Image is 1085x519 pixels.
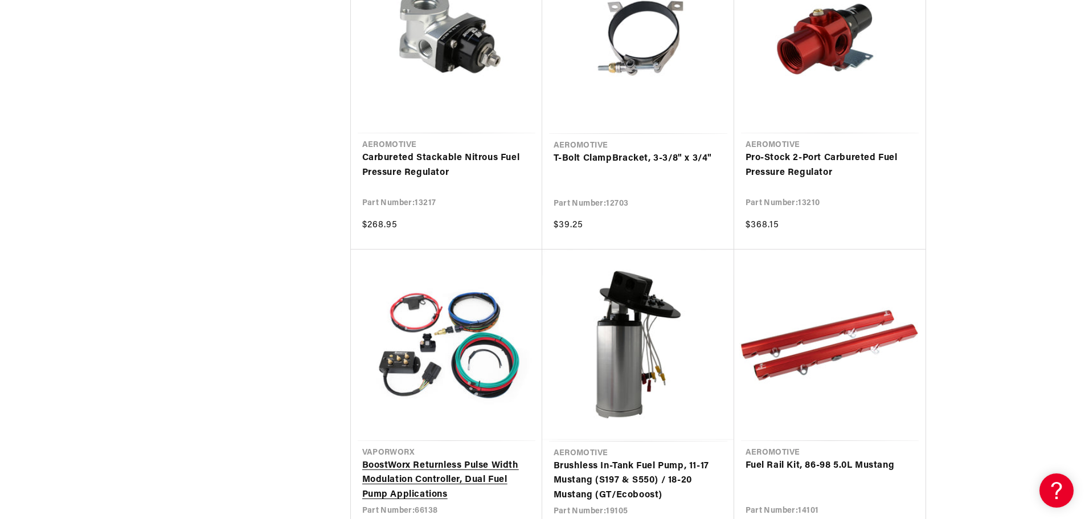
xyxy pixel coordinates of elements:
[362,151,531,180] a: Carbureted Stackable Nitrous Fuel Pressure Regulator
[746,151,914,180] a: Pro-Stock 2-Port Carbureted Fuel Pressure Regulator
[362,459,531,502] a: BoostWorx Returnless Pulse Width Modulation Controller, Dual Fuel Pump Applications
[554,459,723,503] a: Brushless In-Tank Fuel Pump, 11-17 Mustang (S197 & S550) / 18-20 Mustang (GT/Ecoboost)
[746,459,914,473] a: Fuel Rail Kit, 86-98 5.0L Mustang
[554,152,723,166] a: T-Bolt ClampBracket, 3-3/8" x 3/4"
